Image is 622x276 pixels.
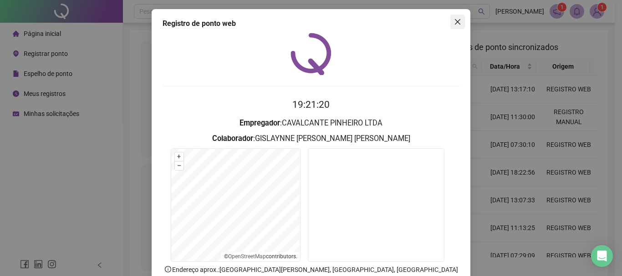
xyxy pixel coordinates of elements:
[175,152,184,161] button: +
[291,33,331,75] img: QRPoint
[454,18,461,25] span: close
[224,253,297,260] li: © contributors.
[591,245,613,267] div: Open Intercom Messenger
[228,253,266,260] a: OpenStreetMap
[163,265,459,275] p: Endereço aprox. : [GEOGRAPHIC_DATA][PERSON_NAME], [GEOGRAPHIC_DATA], [GEOGRAPHIC_DATA]
[163,117,459,129] h3: : CAVALCANTE PINHEIRO LTDA
[212,134,253,143] strong: Colaborador
[450,15,465,29] button: Close
[163,18,459,29] div: Registro de ponto web
[163,133,459,145] h3: : GISLAYNNE [PERSON_NAME] [PERSON_NAME]
[240,119,280,127] strong: Empregador
[175,161,184,170] button: –
[164,265,172,273] span: info-circle
[292,99,330,110] time: 19:21:20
